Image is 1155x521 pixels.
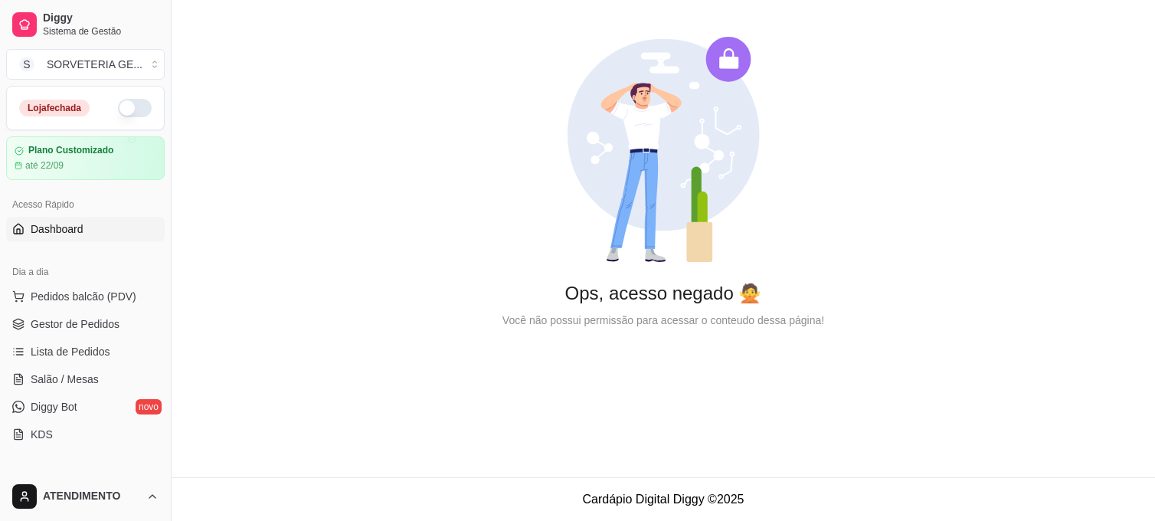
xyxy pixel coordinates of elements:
[6,136,165,180] a: Plano Customizadoaté 22/09
[43,490,140,503] span: ATENDIMENTO
[43,11,159,25] span: Diggy
[6,422,165,447] a: KDS
[6,284,165,309] button: Pedidos balcão (PDV)
[6,49,165,80] button: Select a team
[31,399,77,415] span: Diggy Bot
[196,281,1130,306] div: Ops, acesso negado 🙅
[6,478,165,515] button: ATENDIMENTO
[6,395,165,419] a: Diggy Botnovo
[43,25,159,38] span: Sistema de Gestão
[6,192,165,217] div: Acesso Rápido
[31,316,119,332] span: Gestor de Pedidos
[196,312,1130,329] div: Você não possui permissão para acessar o conteudo dessa página!
[31,344,110,359] span: Lista de Pedidos
[28,145,113,156] article: Plano Customizado
[6,312,165,336] a: Gestor de Pedidos
[31,372,99,387] span: Salão / Mesas
[6,465,165,490] div: Catálogo
[6,260,165,284] div: Dia a dia
[31,289,136,304] span: Pedidos balcão (PDV)
[19,57,34,72] span: S
[31,427,53,442] span: KDS
[31,221,83,237] span: Dashboard
[6,6,165,43] a: DiggySistema de Gestão
[25,159,64,172] article: até 22/09
[19,100,90,116] div: Loja fechada
[118,99,152,117] button: Alterar Status
[172,477,1155,521] footer: Cardápio Digital Diggy © 2025
[6,217,165,241] a: Dashboard
[6,367,165,392] a: Salão / Mesas
[47,57,142,72] div: SORVETERIA GE ...
[6,339,165,364] a: Lista de Pedidos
